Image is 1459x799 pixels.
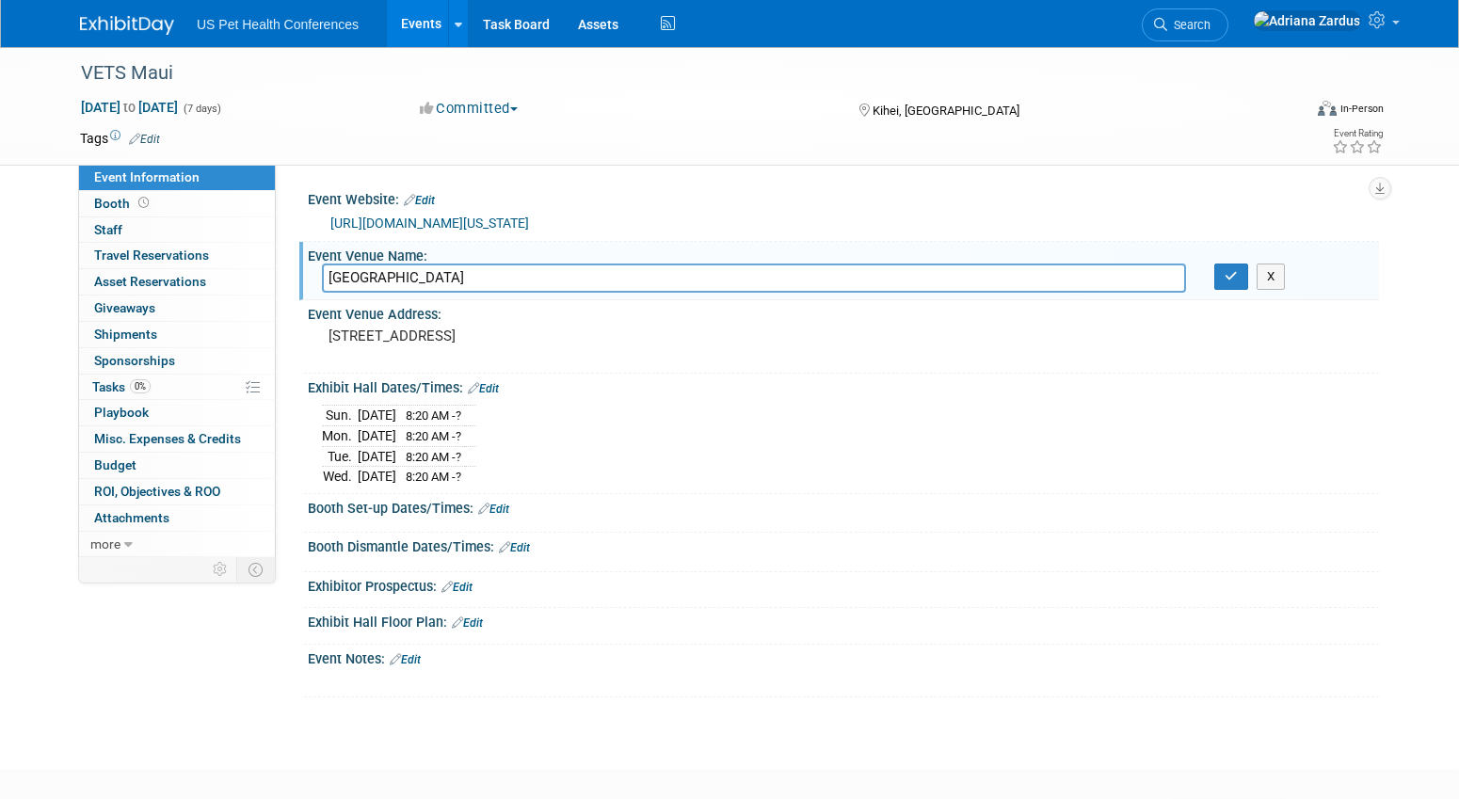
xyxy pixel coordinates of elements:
[358,467,396,487] td: [DATE]
[79,191,275,216] a: Booth
[94,457,136,472] span: Budget
[197,17,359,32] span: US Pet Health Conferences
[79,426,275,452] a: Misc. Expenses & Credits
[130,379,151,393] span: 0%
[182,103,221,115] span: (7 days)
[456,429,461,443] span: ?
[79,453,275,478] a: Budget
[94,300,155,315] span: Giveaways
[94,248,209,263] span: Travel Reservations
[79,269,275,295] a: Asset Reservations
[1190,98,1384,126] div: Event Format
[79,505,275,531] a: Attachments
[390,653,421,666] a: Edit
[308,572,1379,597] div: Exhibitor Prospectus:
[94,169,200,184] span: Event Information
[94,327,157,342] span: Shipments
[308,494,1379,519] div: Booth Set-up Dates/Times:
[413,99,525,119] button: Committed
[478,503,509,516] a: Edit
[120,100,138,115] span: to
[322,406,358,426] td: Sun.
[74,56,1273,90] div: VETS Maui
[322,467,358,487] td: Wed.
[135,196,152,210] span: Booth not reserved yet
[499,541,530,554] a: Edit
[79,243,275,268] a: Travel Reservations
[1332,129,1383,138] div: Event Rating
[456,470,461,484] span: ?
[456,408,461,423] span: ?
[90,536,120,551] span: more
[1167,18,1210,32] span: Search
[441,581,473,594] a: Edit
[204,557,237,582] td: Personalize Event Tab Strip
[80,16,174,35] img: ExhibitDay
[79,375,275,400] a: Tasks0%
[456,450,461,464] span: ?
[94,274,206,289] span: Asset Reservations
[322,446,358,467] td: Tue.
[80,129,160,148] td: Tags
[358,406,396,426] td: [DATE]
[322,426,358,447] td: Mon.
[873,104,1019,118] span: Kihei, [GEOGRAPHIC_DATA]
[79,322,275,347] a: Shipments
[308,608,1379,632] div: Exhibit Hall Floor Plan:
[308,185,1379,210] div: Event Website:
[1318,101,1337,116] img: Format-Inperson.png
[79,165,275,190] a: Event Information
[94,431,241,446] span: Misc. Expenses & Credits
[330,216,529,231] a: [URL][DOMAIN_NAME][US_STATE]
[308,300,1379,324] div: Event Venue Address:
[308,533,1379,557] div: Booth Dismantle Dates/Times:
[79,479,275,504] a: ROI, Objectives & ROO
[308,645,1379,669] div: Event Notes:
[79,296,275,321] a: Giveaways
[329,328,733,344] pre: [STREET_ADDRESS]
[358,446,396,467] td: [DATE]
[80,99,179,116] span: [DATE] [DATE]
[406,470,461,484] span: 8:20 AM -
[94,405,149,420] span: Playbook
[92,379,151,394] span: Tasks
[94,484,220,499] span: ROI, Objectives & ROO
[404,194,435,207] a: Edit
[79,532,275,557] a: more
[452,616,483,630] a: Edit
[129,133,160,146] a: Edit
[1253,10,1361,31] img: Adriana Zardus
[308,242,1379,265] div: Event Venue Name:
[79,400,275,425] a: Playbook
[94,222,122,237] span: Staff
[1339,102,1384,116] div: In-Person
[358,426,396,447] td: [DATE]
[94,353,175,368] span: Sponsorships
[237,557,276,582] td: Toggle Event Tabs
[308,374,1379,398] div: Exhibit Hall Dates/Times:
[1142,8,1228,41] a: Search
[1257,264,1286,290] button: X
[468,382,499,395] a: Edit
[79,217,275,243] a: Staff
[79,348,275,374] a: Sponsorships
[406,450,461,464] span: 8:20 AM -
[406,429,461,443] span: 8:20 AM -
[94,510,169,525] span: Attachments
[406,408,461,423] span: 8:20 AM -
[94,196,152,211] span: Booth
